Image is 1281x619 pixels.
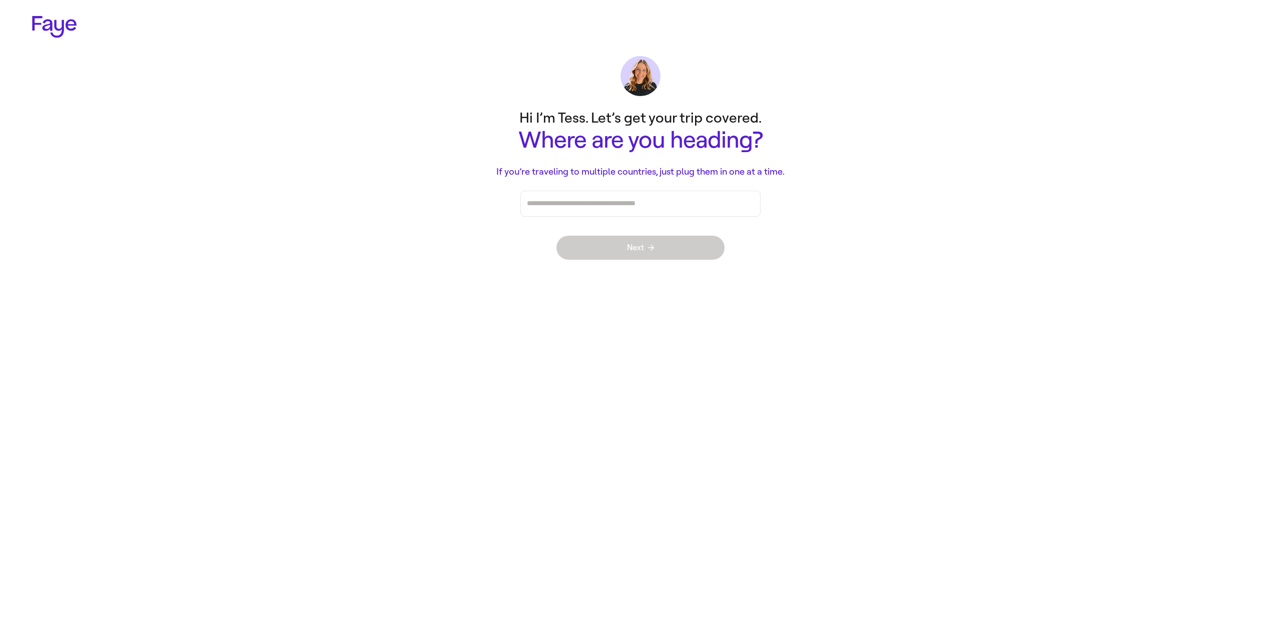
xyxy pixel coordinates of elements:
div: Press enter after you type each destination [527,191,754,216]
p: Hi I’m Tess. Let’s get your trip covered. [440,108,841,128]
p: If you’re traveling to multiple countries, just plug them in one at a time. [440,165,841,179]
span: Next [627,244,654,252]
h1: Where are you heading? [440,128,841,153]
button: Next [556,236,725,260]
